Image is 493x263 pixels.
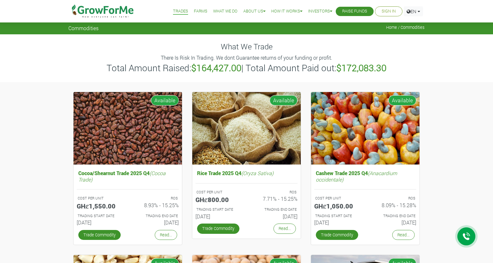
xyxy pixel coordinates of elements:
[314,168,416,184] h5: Cashew Trade 2025 Q4
[382,8,396,15] a: Sign In
[134,196,178,201] p: ROS
[192,92,301,165] img: growforme image
[133,219,179,225] h6: [DATE]
[371,196,415,201] p: ROS
[251,213,298,219] h6: [DATE]
[314,219,360,225] h6: [DATE]
[252,207,297,212] p: Estimated Trading End Date
[404,6,423,16] a: EN
[68,25,99,31] span: Commodities
[371,213,415,219] p: Estimated Trading End Date
[78,170,166,182] i: (Cocoa Trade)
[78,213,122,219] p: Estimated Trading Start Date
[252,190,297,195] p: ROS
[151,95,179,106] span: Available
[243,8,265,15] a: About Us
[273,224,296,233] a: Read...
[155,230,177,240] a: Read...
[69,54,424,62] p: There Is Risk In Trading. We dont Guarantee returns of your funding or profit.
[68,42,425,51] h4: What We Trade
[196,190,241,195] p: COST PER UNIT
[342,8,367,15] a: Raise Funds
[336,62,386,74] b: $172,083.30
[69,63,424,73] h3: Total Amount Raised: | Total Amount Paid out:
[314,168,416,228] a: Cashew Trade 2025 Q4(Anacardium occidentale) COST PER UNIT GHȼ1,050.00 ROS 8.09% - 15.28% TRADING...
[386,25,425,30] span: Home / Commodities
[308,8,332,15] a: Investors
[392,230,415,240] a: Read...
[191,62,241,74] b: $164,427.00
[134,213,178,219] p: Estimated Trading End Date
[74,92,182,165] img: growforme image
[194,8,207,15] a: Farms
[78,196,122,201] p: COST PER UNIT
[77,219,123,225] h6: [DATE]
[251,196,298,202] h6: 7.71% - 15.25%
[173,8,188,15] a: Trades
[311,92,419,165] img: growforme image
[78,230,121,240] a: Trade Commodity
[315,213,359,219] p: Estimated Trading Start Date
[316,170,397,182] i: (Anacardium occidentale)
[315,196,359,201] p: COST PER UNIT
[316,230,358,240] a: Trade Commodity
[241,170,273,176] i: (Oryza Sativa)
[77,202,123,210] h5: GHȼ1,550.00
[195,168,298,222] a: Rice Trade 2025 Q4(Oryza Sativa) COST PER UNIT GHȼ800.00 ROS 7.71% - 15.25% TRADING START DATE [D...
[314,202,360,210] h5: GHȼ1,050.00
[133,202,179,208] h6: 8.93% - 15.25%
[213,8,238,15] a: What We Do
[77,168,179,184] h5: Cocoa/Shearnut Trade 2025 Q4
[195,168,298,178] h5: Rice Trade 2025 Q4
[197,224,239,233] a: Trade Commodity
[271,8,302,15] a: How it Works
[196,207,241,212] p: Estimated Trading Start Date
[270,95,298,106] span: Available
[388,95,416,106] span: Available
[370,202,416,208] h6: 8.09% - 15.28%
[195,196,242,203] h5: GHȼ800.00
[77,168,179,228] a: Cocoa/Shearnut Trade 2025 Q4(Cocoa Trade) COST PER UNIT GHȼ1,550.00 ROS 8.93% - 15.25% TRADING ST...
[370,219,416,225] h6: [DATE]
[195,213,242,219] h6: [DATE]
